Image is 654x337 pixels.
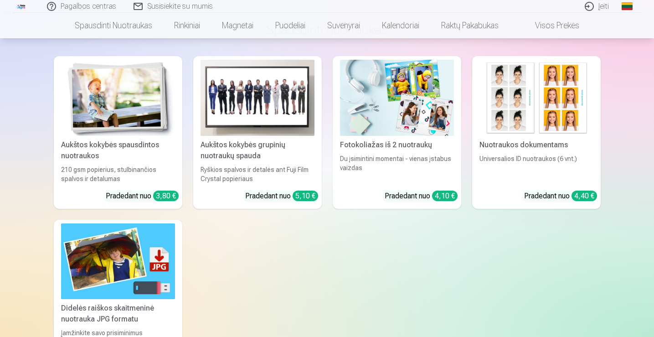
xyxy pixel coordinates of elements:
div: Didelės raiškos skaitmeninė nuotrauka JPG formatu [57,303,179,325]
div: Fotokoliažas iš 2 nuotraukų [336,140,458,150]
a: Suvenyrai [316,13,371,38]
div: Aukštos kokybės grupinių nuotraukų spauda [197,140,318,161]
a: Magnetai [211,13,264,38]
a: Rinkiniai [163,13,211,38]
div: Aukštos kokybės spausdintos nuotraukos [57,140,179,161]
div: Pradedant nuo [245,191,318,202]
div: Universalios ID nuotraukos (6 vnt.) [476,154,597,183]
div: Pradedant nuo [524,191,597,202]
a: Visos prekės [510,13,590,38]
img: Fotokoliažas iš 2 nuotraukų [340,60,454,136]
div: Nuotraukos dokumentams [476,140,597,150]
img: Aukštos kokybės grupinių nuotraukų spauda [201,60,314,136]
div: 210 gsm popierius, stulbinančios spalvos ir detalumas [57,165,179,183]
a: Kalendoriai [371,13,430,38]
div: 3,80 € [153,191,179,201]
a: Puodeliai [264,13,316,38]
div: 4,10 € [432,191,458,201]
div: Du įsimintini momentai - vienas įstabus vaizdas [336,154,458,183]
img: Nuotraukos dokumentams [479,60,593,136]
a: Fotokoliažas iš 2 nuotraukųFotokoliažas iš 2 nuotraukųDu įsimintini momentai - vienas įstabus vai... [333,56,461,209]
a: Raktų pakabukas [430,13,510,38]
div: Pradedant nuo [106,191,179,202]
a: Spausdinti nuotraukas [64,13,163,38]
img: Didelės raiškos skaitmeninė nuotrauka JPG formatu [61,223,175,300]
img: /fa2 [16,4,26,9]
a: Aukštos kokybės grupinių nuotraukų spaudaAukštos kokybės grupinių nuotraukų spaudaRyškios spalvos... [193,56,322,209]
a: Aukštos kokybės spausdintos nuotraukos Aukštos kokybės spausdintos nuotraukos210 gsm popierius, s... [54,56,182,209]
div: 4,40 € [572,191,597,201]
img: Aukštos kokybės spausdintos nuotraukos [61,60,175,136]
div: Pradedant nuo [385,191,458,202]
a: Nuotraukos dokumentamsNuotraukos dokumentamsUniversalios ID nuotraukos (6 vnt.)Pradedant nuo 4,40 € [472,56,601,209]
div: Ryškios spalvos ir detalės ant Fuji Film Crystal popieriaus [197,165,318,183]
div: 5,10 € [293,191,318,201]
